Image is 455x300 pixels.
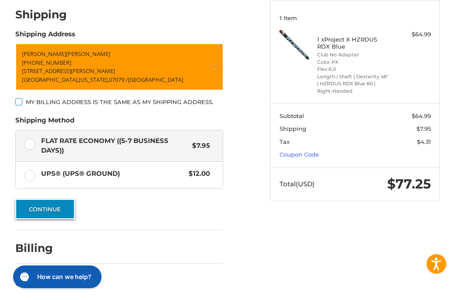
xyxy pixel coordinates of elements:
span: 07079 / [109,76,128,84]
a: Coupon Code [280,151,319,158]
span: Subtotal [280,112,304,119]
span: Total (USD) [280,180,315,188]
span: [PERSON_NAME] [22,50,66,58]
li: Club No Adapter [317,51,391,59]
span: $7.95 [188,141,210,151]
button: Continue [15,199,75,219]
li: Flex 6.0 [317,66,391,73]
span: Tax [280,138,290,145]
span: $77.25 [387,176,431,192]
legend: Shipping Method [15,115,74,129]
li: Color PX [317,59,391,66]
a: Enter or select a different address [15,43,224,91]
span: [US_STATE], [79,76,109,84]
h4: 1 x Project X HZRDUS RDX Blue [317,36,391,50]
span: [GEOGRAPHIC_DATA], [22,76,79,84]
div: $64.99 [393,30,431,39]
legend: Shipping Address [15,29,75,43]
span: $4.31 [417,138,431,145]
iframe: Gorgias live chat messenger [9,262,104,291]
span: [STREET_ADDRESS][PERSON_NAME] [22,67,115,75]
span: [PHONE_NUMBER] [22,59,71,66]
span: Flat Rate Economy ((5-7 Business Days)) [41,136,188,156]
span: $12.00 [184,169,210,179]
span: [GEOGRAPHIC_DATA] [128,76,183,84]
span: Shipping [280,125,306,132]
span: $64.99 [412,112,431,119]
span: UPS® (UPS® Ground) [41,169,184,179]
span: [PERSON_NAME] [66,50,110,58]
li: Length | Shaft | Dexterity 46" | HZRDUS RDX Blue 60 | Right-Handed [317,73,391,95]
label: My billing address is the same as my shipping address. [15,98,224,105]
span: $7.95 [416,125,431,132]
h2: Billing [15,241,66,255]
h2: Shipping [15,8,67,21]
h3: 1 Item [280,14,431,21]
